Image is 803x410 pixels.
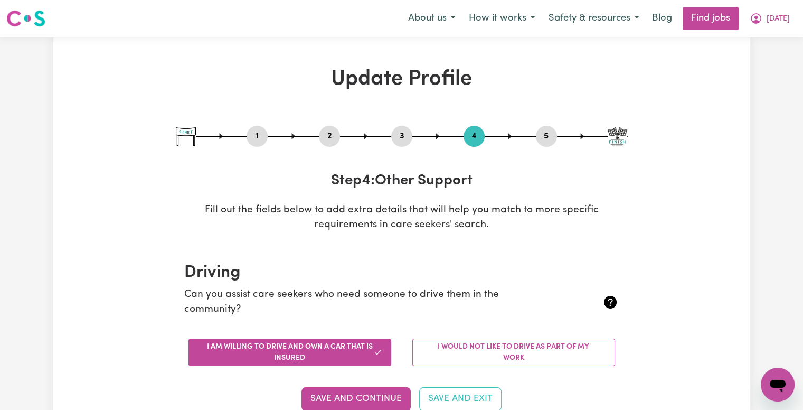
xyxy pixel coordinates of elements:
button: How it works [462,7,542,30]
button: Safety & resources [542,7,646,30]
button: My Account [743,7,797,30]
button: About us [401,7,462,30]
a: Find jobs [683,7,739,30]
button: Go to step 3 [391,129,412,143]
button: Go to step 1 [247,129,268,143]
button: I would not like to drive as part of my work [412,339,615,366]
p: Fill out the fields below to add extra details that will help you match to more specific requirem... [176,203,628,234]
iframe: Button to launch messaging window [761,368,795,402]
span: [DATE] [767,13,790,25]
a: Careseekers logo [6,6,45,31]
button: Go to step 5 [536,129,557,143]
h2: Driving [184,263,619,283]
h3: Step 4 : Other Support [176,172,628,190]
h1: Update Profile [176,67,628,92]
button: Go to step 4 [464,129,485,143]
p: Can you assist care seekers who need someone to drive them in the community? [184,287,547,318]
a: Blog [646,7,678,30]
img: Careseekers logo [6,9,45,28]
button: I am willing to drive and own a car that is insured [188,339,391,366]
button: Go to step 2 [319,129,340,143]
